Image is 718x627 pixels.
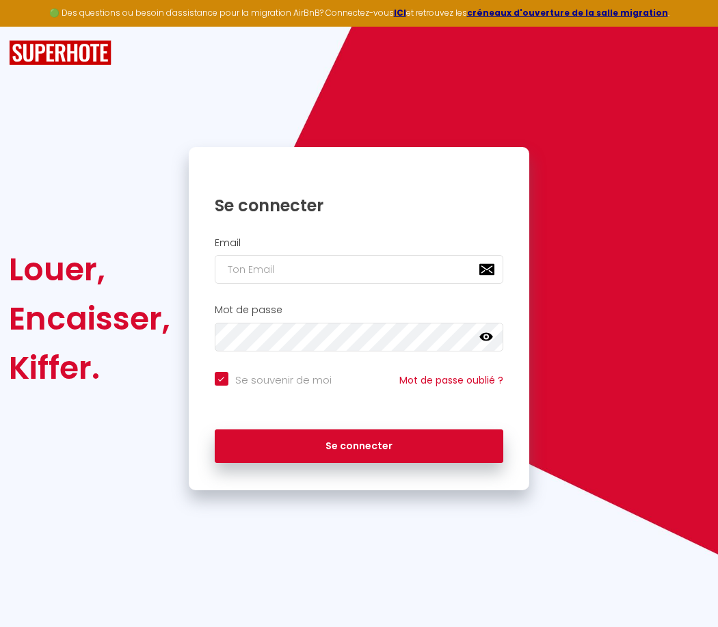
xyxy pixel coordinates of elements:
div: Kiffer. [9,343,170,392]
img: SuperHote logo [9,40,111,66]
a: Mot de passe oublié ? [399,373,503,387]
div: Louer, [9,245,170,294]
h2: Email [215,237,504,249]
input: Ton Email [215,255,504,284]
h1: Se connecter [215,195,504,216]
button: Se connecter [215,429,504,464]
a: ICI [394,7,406,18]
h2: Mot de passe [215,304,504,316]
a: créneaux d'ouverture de la salle migration [467,7,668,18]
div: Encaisser, [9,294,170,343]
